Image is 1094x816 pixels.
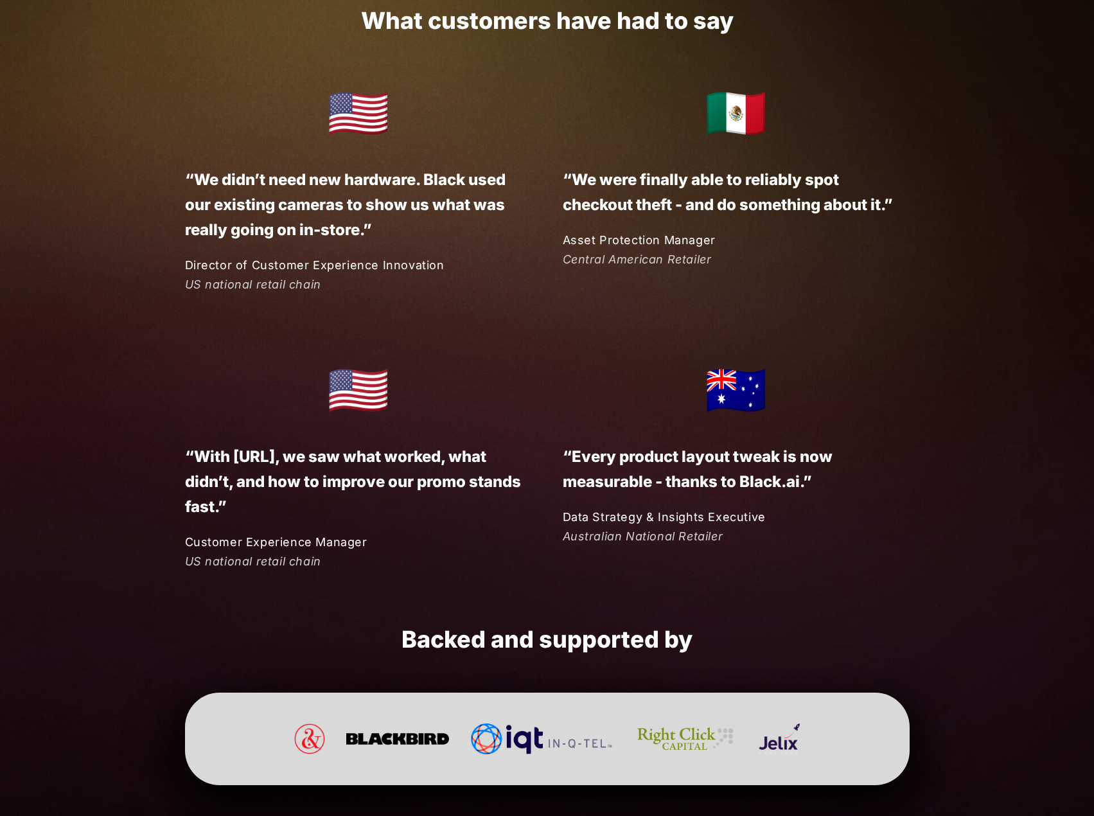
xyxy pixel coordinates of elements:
p: “With [URL], we saw what worked, what didn’t, and how to improve our promo stands fast.” [185,444,532,519]
p: “Every product layout tweak is now measurable - thanks to Black.ai.” [563,444,910,494]
img: Blackbird Ventures Website [346,723,449,754]
p: Director of Customer Experience Innovation [185,256,533,274]
em: US national retail chain [185,554,321,568]
h2: 🇦🇺 [563,349,910,430]
h2: 🇲🇽 [563,72,910,154]
h2: Backed and supported by [185,625,910,654]
p: Data Strategy & Insights Executive [563,508,910,526]
img: Pan Effect Website [294,723,325,754]
p: “We didn’t need new hardware. Black used our existing cameras to show us what was really going on... [185,167,532,242]
img: In-Q-Tel (IQT) [470,723,612,754]
p: Asset Protection Manager [563,231,910,249]
h2: 🇺🇸 [185,349,533,430]
img: Jelix Ventures Website [759,723,800,754]
h1: What customers have had to say [185,8,910,34]
h2: 🇺🇸 [185,72,533,154]
p: Customer Experience Manager [185,533,533,551]
img: Right Click Capital Website [633,723,737,754]
p: “We were finally able to reliably spot checkout theft - and do something about it.” [563,167,910,217]
em: Australian National Retailer [563,529,723,543]
em: US national retail chain [185,278,321,291]
em: Central American Retailer [563,253,712,266]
